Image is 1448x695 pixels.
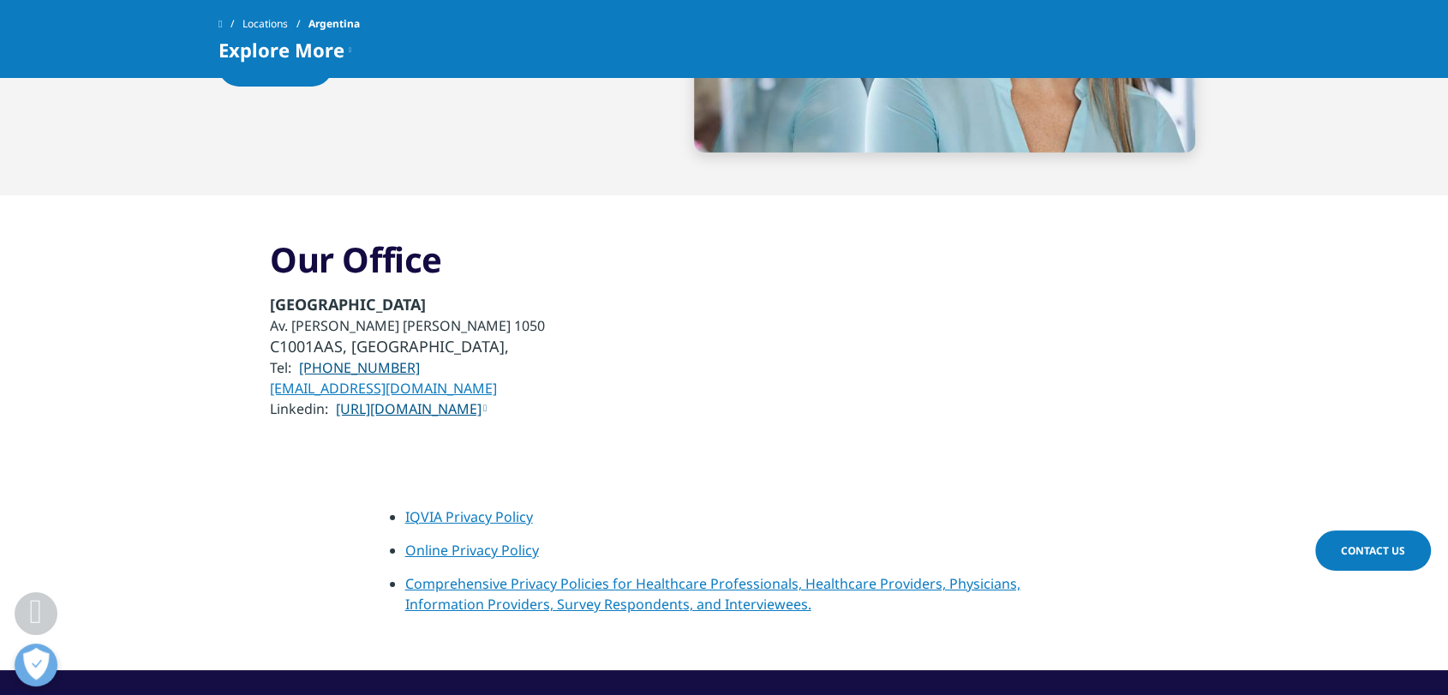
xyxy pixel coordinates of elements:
[336,399,487,418] a: [URL][DOMAIN_NAME]
[218,39,344,60] span: Explore More
[299,358,420,377] a: [PHONE_NUMBER]
[270,294,426,315] font: [GEOGRAPHIC_DATA]
[270,358,291,377] span: Tel:
[270,399,328,418] font: Linkedin:
[270,379,497,398] a: [EMAIL_ADDRESS][DOMAIN_NAME]
[1315,530,1431,571] a: Contact Us
[405,507,533,526] a: IQVIA Privacy Policy
[270,315,545,336] li: Av. [PERSON_NAME] [PERSON_NAME] 1050
[336,399,482,418] font: [URL][DOMAIN_NAME]
[405,541,539,560] a: Online Privacy Policy
[270,236,442,283] font: Our Office
[308,9,360,39] span: Argentina
[270,336,509,356] font: C1001AAS, [GEOGRAPHIC_DATA],
[242,9,308,39] a: Locations
[405,574,1020,614] a: Comprehensive Privacy Policies for Healthcare Professionals, Healthcare Providers, Physicians, In...
[1341,543,1405,558] span: Contact Us
[15,644,57,686] button: Open Preferences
